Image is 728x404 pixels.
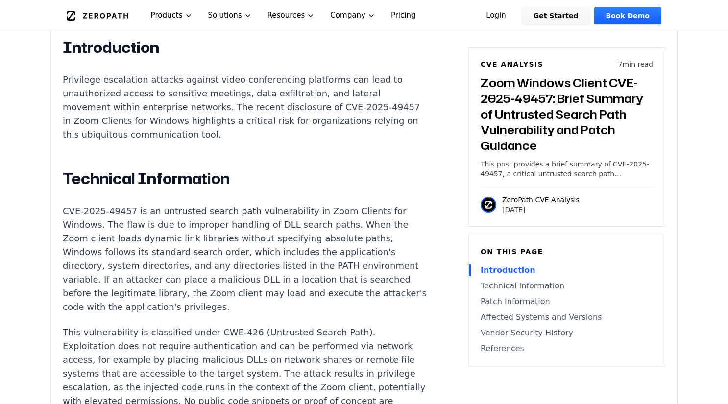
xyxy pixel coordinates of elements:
p: 7 min read [618,59,653,69]
h6: CVE Analysis [481,59,543,69]
a: Introduction [481,264,653,276]
a: Book Demo [594,7,661,24]
h2: Technical Information [63,169,427,189]
img: ZeroPath CVE Analysis [481,197,496,213]
p: [DATE] [502,205,580,214]
a: Patch Information [481,296,653,308]
h2: Introduction [63,38,427,57]
a: References [481,343,653,355]
h3: Zoom Windows Client CVE-2025-49457: Brief Summary of Untrusted Search Path Vulnerability and Patc... [481,75,653,153]
h6: On this page [481,247,653,257]
a: Get Started [522,7,590,24]
a: Technical Information [481,280,653,292]
p: CVE-2025-49457 is an untrusted search path vulnerability in Zoom Clients for Windows. The flaw is... [63,204,427,314]
a: Vendor Security History [481,327,653,339]
a: Affected Systems and Versions [481,311,653,323]
p: This post provides a brief summary of CVE-2025-49457, a critical untrusted search path vulnerabil... [481,159,653,179]
p: Privilege escalation attacks against video conferencing platforms can lead to unauthorized access... [63,73,427,142]
a: Login [474,7,518,24]
p: ZeroPath CVE Analysis [502,195,580,205]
